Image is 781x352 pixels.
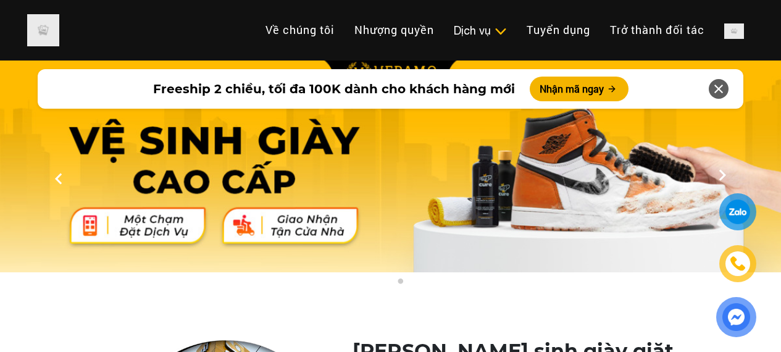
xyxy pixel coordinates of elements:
img: phone-icon [729,255,746,272]
span: Freeship 2 chiều, tối đa 100K dành cho khách hàng mới [153,80,515,98]
a: Trở thành đối tác [600,17,714,43]
a: phone-icon [721,247,754,280]
a: Nhượng quyền [345,17,444,43]
img: subToggleIcon [494,25,507,38]
button: 2 [394,278,406,290]
a: Về chúng tôi [256,17,345,43]
a: Tuyển dụng [517,17,600,43]
div: Dịch vụ [454,22,507,39]
button: Nhận mã ngay [530,77,629,101]
button: 1 [375,278,388,290]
